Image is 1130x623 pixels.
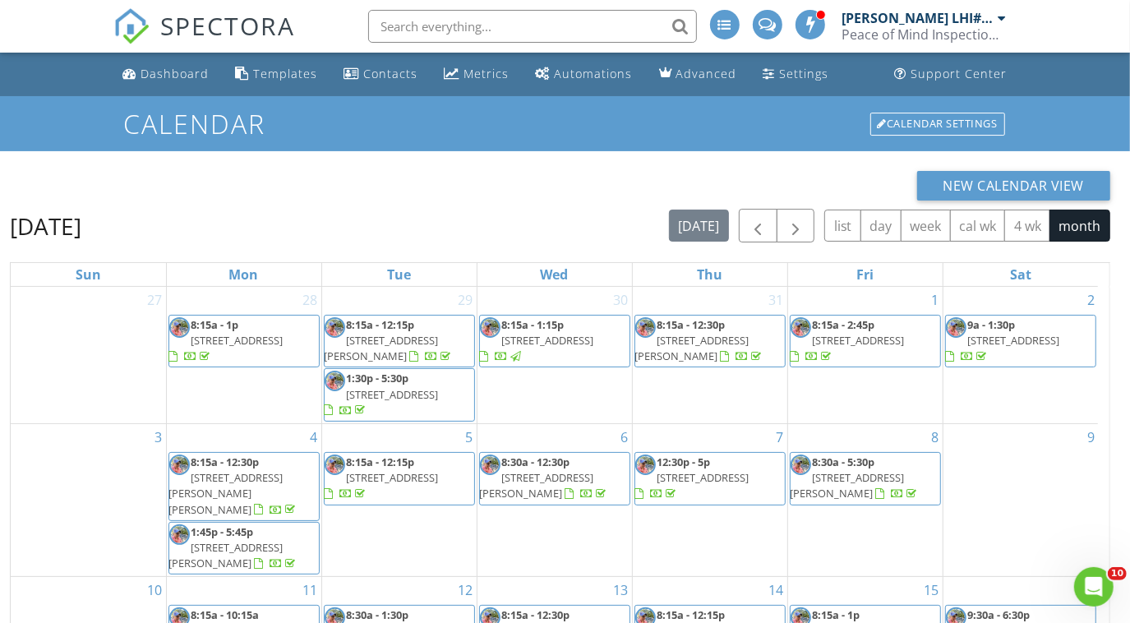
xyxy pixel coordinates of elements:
[72,263,104,286] a: Sunday
[145,577,166,603] a: Go to August 10, 2025
[307,424,321,450] a: Go to August 4, 2025
[169,470,284,516] span: [STREET_ADDRESS][PERSON_NAME][PERSON_NAME]
[300,287,321,313] a: Go to July 28, 2025
[888,59,1014,90] a: Support Center
[477,287,632,424] td: Go to July 30, 2025
[113,8,150,44] img: The Best Home Inspection Software - Spectora
[537,263,572,286] a: Wednesday
[943,423,1098,576] td: Go to August 9, 2025
[791,317,905,363] a: 8:15a - 2:45p [STREET_ADDRESS]
[347,371,409,385] span: 1:30p - 5:30p
[480,470,594,501] span: [STREET_ADDRESS][PERSON_NAME]
[657,470,749,485] span: [STREET_ADDRESS]
[347,470,439,485] span: [STREET_ADDRESS]
[325,455,439,501] a: 8:15a - 12:15p [STREET_ADDRESS]
[145,287,166,313] a: Go to July 27, 2025
[870,113,1005,136] div: Calendar Settings
[635,455,656,475] img: 309546321_10222774030642676_2273644600536630901_n.jpg
[968,317,1016,332] span: 9a - 1:30p
[325,333,439,363] span: [STREET_ADDRESS][PERSON_NAME]
[480,317,594,363] a: 8:15a - 1:15p [STREET_ADDRESS]
[321,287,477,424] td: Go to July 29, 2025
[161,8,296,43] span: SPECTORA
[364,66,418,81] div: Contacts
[191,317,239,332] span: 8:15a - 1p
[950,210,1006,242] button: cal wk
[1007,263,1035,286] a: Saturday
[324,452,475,505] a: 8:15a - 12:15p [STREET_ADDRESS]
[479,315,630,368] a: 8:15a - 1:15p [STREET_ADDRESS]
[657,455,711,469] span: 12:30p - 5p
[946,317,966,338] img: 309546321_10222774030642676_2273644600536630901_n.jpg
[141,66,210,81] div: Dashboard
[169,524,190,545] img: 309546321_10222774030642676_2273644600536630901_n.jpg
[632,287,787,424] td: Go to July 31, 2025
[455,287,477,313] a: Go to July 29, 2025
[479,452,630,505] a: 8:30a - 12:30p [STREET_ADDRESS][PERSON_NAME]
[968,333,1060,348] span: [STREET_ADDRESS]
[384,263,414,286] a: Tuesday
[824,210,861,242] button: list
[921,577,943,603] a: Go to August 15, 2025
[502,317,565,332] span: 8:15a - 1:15p
[300,577,321,603] a: Go to August 11, 2025
[635,317,765,363] a: 8:15a - 12:30p [STREET_ADDRESS][PERSON_NAME]
[842,10,994,26] div: [PERSON_NAME] LHI#11066
[766,577,787,603] a: Go to August 14, 2025
[191,524,254,539] span: 1:45p - 5:45p
[168,452,320,521] a: 8:15a - 12:30p [STREET_ADDRESS][PERSON_NAME][PERSON_NAME]
[635,317,656,338] img: 309546321_10222774030642676_2273644600536630901_n.jpg
[635,333,749,363] span: [STREET_ADDRESS][PERSON_NAME]
[842,26,1007,43] div: Peace of Mind Inspection Service, LLC
[325,371,439,417] a: 1:30p - 5:30p [STREET_ADDRESS]
[853,263,877,286] a: Friday
[791,455,920,501] a: 8:30a - 5:30p [STREET_ADDRESS][PERSON_NAME]
[813,455,875,469] span: 8:30a - 5:30p
[169,455,299,517] a: 8:15a - 12:30p [STREET_ADDRESS][PERSON_NAME][PERSON_NAME]
[168,522,320,575] a: 1:45p - 5:45p [STREET_ADDRESS][PERSON_NAME]
[653,59,744,90] a: Advanced
[480,455,610,501] a: 8:30a - 12:30p [STREET_ADDRESS][PERSON_NAME]
[611,287,632,313] a: Go to July 30, 2025
[166,423,321,576] td: Go to August 4, 2025
[787,287,943,424] td: Go to August 1, 2025
[791,470,905,501] span: [STREET_ADDRESS][PERSON_NAME]
[929,287,943,313] a: Go to August 1, 2025
[694,263,726,286] a: Thursday
[618,424,632,450] a: Go to August 6, 2025
[169,540,284,570] span: [STREET_ADDRESS][PERSON_NAME]
[347,455,415,469] span: 8:15a - 12:15p
[325,455,345,475] img: 309546321_10222774030642676_2273644600536630901_n.jpg
[502,455,570,469] span: 8:30a - 12:30p
[869,111,1007,137] a: Calendar Settings
[813,607,860,622] span: 8:15a - 1p
[191,607,260,622] span: 8:15a - 10:15a
[325,371,345,391] img: 309546321_10222774030642676_2273644600536630901_n.jpg
[766,287,787,313] a: Go to July 31, 2025
[168,315,320,368] a: 8:15a - 1p [STREET_ADDRESS]
[943,287,1098,424] td: Go to August 2, 2025
[757,59,836,90] a: Settings
[611,577,632,603] a: Go to August 13, 2025
[480,317,500,338] img: 309546321_10222774030642676_2273644600536630901_n.jpg
[166,287,321,424] td: Go to July 28, 2025
[968,607,1031,622] span: 9:30a - 6:30p
[1004,210,1050,242] button: 4 wk
[657,317,726,332] span: 8:15a - 12:30p
[780,66,829,81] div: Settings
[1074,567,1114,607] iframe: Intercom live chat
[368,10,697,43] input: Search everything...
[11,287,166,424] td: Go to July 27, 2025
[917,171,1111,201] button: New Calendar View
[946,317,1060,363] a: 9a - 1:30p [STREET_ADDRESS]
[191,333,284,348] span: [STREET_ADDRESS]
[787,423,943,576] td: Go to August 8, 2025
[229,59,325,90] a: Templates
[169,317,284,363] a: 8:15a - 1p [STREET_ADDRESS]
[338,59,425,90] a: Contacts
[324,368,475,422] a: 1:30p - 5:30p [STREET_ADDRESS]
[347,317,415,332] span: 8:15a - 12:15p
[325,317,454,363] a: 8:15a - 12:15p [STREET_ADDRESS][PERSON_NAME]
[1084,287,1098,313] a: Go to August 2, 2025
[123,109,1006,138] h1: Calendar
